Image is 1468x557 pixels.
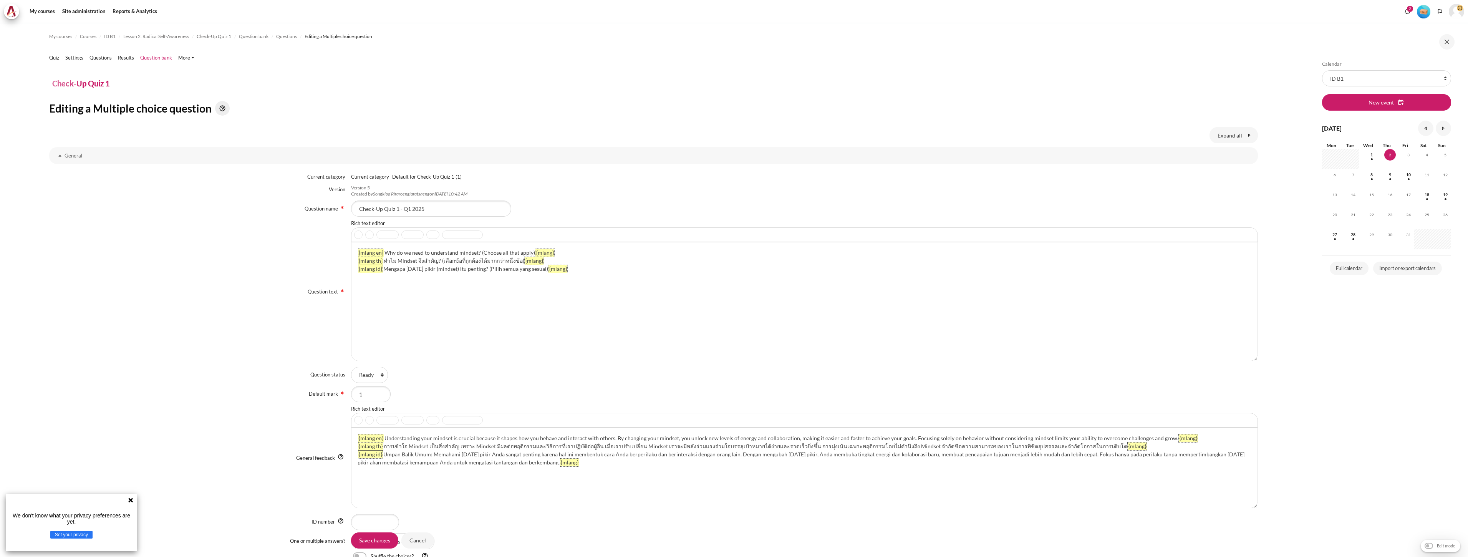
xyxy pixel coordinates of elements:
[1403,149,1414,161] span: 3
[49,101,1258,116] h2: Editing a Multiple choice question
[1421,169,1433,181] span: 11
[403,232,408,237] button: Unordered list
[197,32,231,41] a: Check-Up Quiz 1
[1402,143,1408,148] span: Fri
[339,390,345,395] span: Required
[358,257,383,265] span: {mlang th}
[356,418,361,423] button: Show/hide advanced buttons
[27,4,58,19] a: My courses
[49,32,72,41] a: My courses
[296,455,335,461] label: General feedback
[458,418,462,423] button: Insert or edit an audio/video file
[449,232,453,237] button: Emoji picker
[1346,143,1354,148] span: Tue
[1384,172,1396,177] a: Thursday, 9 October events
[1347,229,1359,240] span: 28
[1329,189,1340,201] span: 13
[358,249,1251,273] p: Why do we need to understand mindset? (Choose all that apply) ทำไม Mindset จึงสำคัญ? (เลือกข้อที่...
[467,232,472,237] button: Record video
[472,418,476,423] button: Manage files
[1366,169,1377,181] span: 8
[358,443,383,450] span: {mlang th}
[1417,4,1430,18] div: Level #1
[476,418,481,423] button: Insert H5P
[339,204,345,211] img: Required
[378,418,383,423] button: Paragraph styles
[52,78,110,89] h4: Check-Up Quiz 1
[49,30,1258,43] nav: Navigation bar
[1347,189,1359,201] span: 14
[1421,209,1433,220] span: 25
[1366,172,1377,177] a: Wednesday, 8 October events
[1322,94,1451,110] button: New event
[1366,149,1377,161] span: 1
[49,54,59,62] a: Quiz
[338,518,344,524] img: Help with ID number
[1329,229,1340,240] span: 27
[336,518,345,524] a: Help
[339,288,345,294] img: Required
[413,418,417,423] button: Outdent
[358,434,384,442] span: {mlang en}
[1377,149,1396,169] td: Today
[276,32,297,41] a: Questions
[309,391,338,397] label: Default mark
[1329,209,1340,220] span: 20
[65,153,1243,159] h3: General
[383,418,388,423] button: Bold [Ctrl + b]
[1330,262,1369,275] a: Full calendar
[392,173,462,181] span: Default for Check-Up Quiz 1 (1)
[308,288,338,295] label: Question text
[60,4,108,19] a: Site administration
[1210,127,1258,143] a: Expand all
[339,205,345,209] span: Required
[383,232,388,237] button: Bold [Ctrl + b]
[458,232,462,237] button: Insert or edit an audio/video file
[401,532,434,549] input: Cancel
[239,32,268,41] a: Question bank
[358,434,1251,466] p: Understanding your mindset is crucial because it shapes how you behave and interact with others. ...
[1414,4,1433,18] a: Level #1
[80,33,96,40] span: Courses
[1440,189,1451,201] span: 19
[6,6,17,17] img: Architeck
[1421,192,1433,197] a: Saturday, 18 October events
[197,33,231,40] span: Check-Up Quiz 1
[49,33,72,40] span: My courses
[1384,229,1396,240] span: 30
[1402,6,1413,17] div: Show notification window with 2 new notifications
[1366,209,1377,220] span: 22
[351,220,1254,227] div: Rich text editor
[1322,61,1451,67] h5: Calendar
[1403,169,1414,181] span: 10
[476,232,481,237] button: Insert H5P
[89,54,112,62] a: Questions
[1440,192,1451,197] a: Sunday, 19 October events
[433,232,437,237] button: Unlink
[65,54,83,62] a: Settings
[1128,443,1147,450] span: {mlang}
[388,418,392,423] button: Italic [Ctrl + i]
[373,191,429,197] em: Songklod Riraroengjaratsaeng
[462,418,467,423] button: Record audio
[367,418,372,423] button: Multi-Language Content (v2)
[1322,61,1451,277] section: Blocks
[535,249,554,257] span: {mlang}
[417,418,422,423] button: Indent
[358,265,383,273] span: {mlang id}
[336,454,345,460] a: Help
[123,33,189,40] span: Lesson 2: Radical Self-Awareness
[1403,189,1414,201] span: 17
[1449,4,1464,19] a: User menu
[1417,5,1430,18] img: Level #1
[392,418,397,423] button: Font colour
[1440,169,1451,181] span: 12
[239,33,268,40] span: Question bank
[1421,149,1433,161] span: 4
[1403,229,1414,240] span: 31
[388,232,392,237] button: Italic [Ctrl + i]
[4,4,23,19] a: Architeck Architeck
[215,101,230,116] img: Help with Multiple choice
[339,288,345,292] span: Required
[403,418,408,423] button: Unordered list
